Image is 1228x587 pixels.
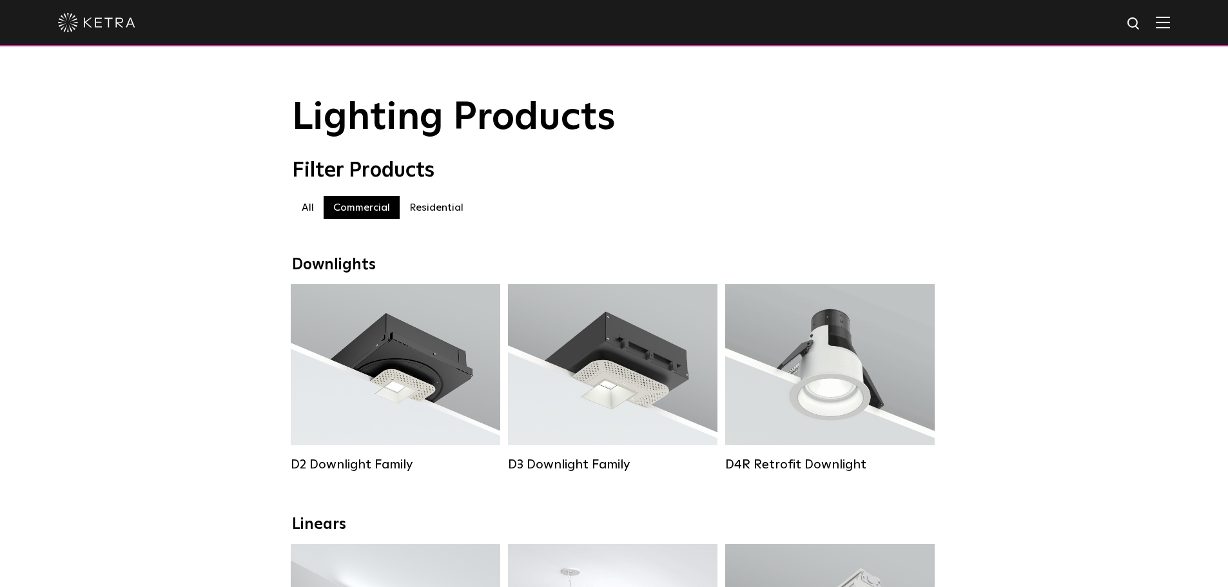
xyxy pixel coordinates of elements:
div: Linears [292,515,937,534]
img: search icon [1126,16,1142,32]
img: Hamburger%20Nav.svg [1156,16,1170,28]
div: Downlights [292,256,937,274]
div: D3 Downlight Family [508,457,717,472]
div: D2 Downlight Family [291,457,500,472]
div: Filter Products [292,159,937,183]
label: All [292,196,324,219]
a: D4R Retrofit Downlight Lumen Output:800Colors:White / BlackBeam Angles:15° / 25° / 40° / 60°Watta... [725,284,935,472]
img: ketra-logo-2019-white [58,13,135,32]
div: D4R Retrofit Downlight [725,457,935,472]
a: D2 Downlight Family Lumen Output:1200Colors:White / Black / Gloss Black / Silver / Bronze / Silve... [291,284,500,472]
label: Commercial [324,196,400,219]
span: Lighting Products [292,99,616,137]
a: D3 Downlight Family Lumen Output:700 / 900 / 1100Colors:White / Black / Silver / Bronze / Paintab... [508,284,717,472]
label: Residential [400,196,473,219]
